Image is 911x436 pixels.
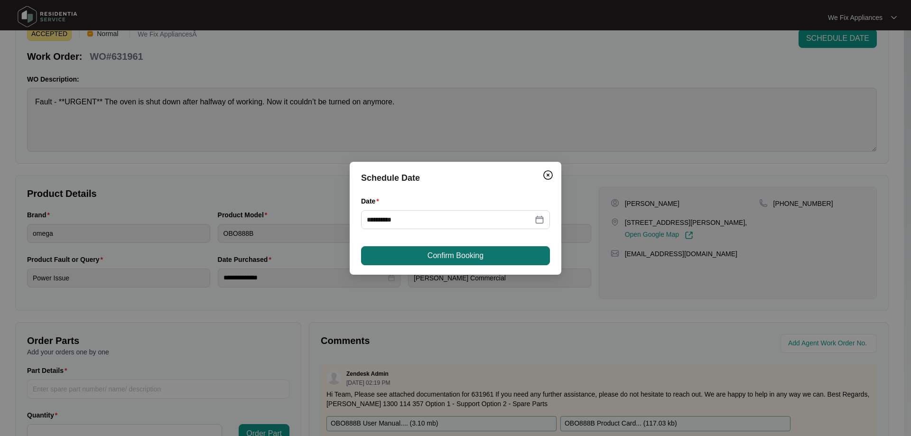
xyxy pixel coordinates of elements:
[361,246,550,265] button: Confirm Booking
[540,167,556,183] button: Close
[361,171,550,185] div: Schedule Date
[367,214,533,225] input: Date
[361,196,383,206] label: Date
[428,250,483,261] span: Confirm Booking
[542,169,554,181] img: closeCircle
